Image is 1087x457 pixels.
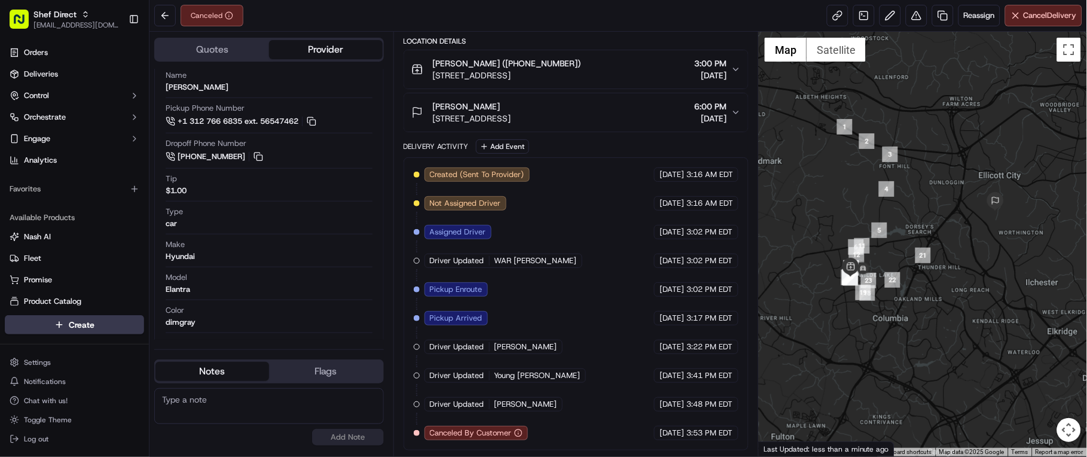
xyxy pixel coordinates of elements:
[5,354,144,371] button: Settings
[24,415,72,425] span: Toggle Theme
[433,100,500,112] span: [PERSON_NAME]
[659,198,684,209] span: [DATE]
[119,203,145,212] span: Pylon
[659,399,684,410] span: [DATE]
[915,248,931,263] div: 21
[430,255,484,266] span: Driver Updated
[12,12,36,36] img: Nash
[694,69,726,81] span: [DATE]
[24,47,48,58] span: Orders
[166,206,183,217] span: Type
[24,275,52,285] span: Promise
[859,133,875,149] div: 2
[12,114,33,136] img: 1736555255976-a54dd68f-1ca7-489b-9aae-adbdc363a1c4
[5,208,144,227] div: Available Products
[659,313,684,324] span: [DATE]
[430,313,483,324] span: Pickup Arrived
[883,147,898,162] div: 3
[166,138,246,149] span: Dropoff Phone Number
[10,296,139,307] a: Product Catalog
[762,441,801,456] a: Open this area in Google Maps (opens a new window)
[101,175,111,184] div: 💻
[404,36,749,46] div: Location Details
[404,93,749,132] button: [PERSON_NAME][STREET_ADDRESS]6:00 PM[DATE]
[41,126,151,136] div: We're available if you need us!
[5,249,144,268] button: Fleet
[24,358,51,367] span: Settings
[24,69,58,80] span: Deliveries
[848,239,864,255] div: 6
[166,115,318,128] button: +1 312 766 6835 ext. 56547462
[24,173,91,185] span: Knowledge Base
[856,285,871,300] div: 19
[5,129,144,148] button: Engage
[430,342,484,352] span: Driver Updated
[24,396,68,406] span: Chat with us!
[24,155,57,166] span: Analytics
[24,296,81,307] span: Product Catalog
[659,370,684,381] span: [DATE]
[24,112,66,123] span: Orchestrate
[879,181,894,197] div: 4
[5,43,144,62] a: Orders
[12,175,22,184] div: 📗
[842,269,858,285] div: 20
[269,362,383,381] button: Flags
[430,227,486,237] span: Assigned Driver
[694,57,726,69] span: 3:00 PM
[686,399,732,410] span: 3:48 PM EDT
[686,169,733,180] span: 3:16 AM EDT
[166,305,184,316] span: Color
[759,441,894,456] div: Last Updated: less than a minute ago
[494,342,557,352] span: [PERSON_NAME]
[33,20,119,30] span: [EMAIL_ADDRESS][DOMAIN_NAME]
[686,313,732,324] span: 3:17 PM EDT
[686,227,732,237] span: 3:02 PM EDT
[881,448,932,456] button: Keyboard shortcuts
[203,118,218,132] button: Start new chat
[494,370,581,381] span: Young [PERSON_NAME]
[433,57,581,69] span: [PERSON_NAME] ([PHONE_NUMBER])
[659,227,684,237] span: [DATE]
[433,112,511,124] span: [STREET_ADDRESS]
[10,253,139,264] a: Fleet
[5,315,144,334] button: Create
[430,399,484,410] span: Driver Updated
[1057,38,1081,62] button: Toggle fullscreen view
[7,169,96,190] a: 📗Knowledge Base
[84,202,145,212] a: Powered byPylon
[178,151,245,162] span: [PHONE_NUMBER]
[24,231,51,242] span: Nash AI
[854,238,870,254] div: 11
[5,270,144,290] button: Promise
[5,179,144,199] div: Favorites
[762,441,801,456] img: Google
[96,169,197,190] a: 💻API Documentation
[430,370,484,381] span: Driver Updated
[166,103,245,114] span: Pickup Phone Number
[113,173,192,185] span: API Documentation
[24,253,41,264] span: Fleet
[430,428,512,438] span: Canceled By Customer
[1012,449,1028,455] a: Terms (opens in new tab)
[5,65,144,84] a: Deliveries
[5,108,144,127] button: Orchestrate
[494,255,577,266] span: WAR [PERSON_NAME]
[686,284,732,295] span: 3:02 PM EDT
[166,284,190,295] div: Elantra
[5,292,144,311] button: Product Catalog
[5,5,124,33] button: Shef Direct[EMAIL_ADDRESS][DOMAIN_NAME]
[404,142,469,151] div: Delivery Activity
[807,38,866,62] button: Show satellite imagery
[12,48,218,67] p: Welcome 👋
[430,284,483,295] span: Pickup Enroute
[24,133,50,144] span: Engage
[5,392,144,409] button: Chat with us!
[430,169,524,180] span: Created (Sent To Provider)
[166,173,177,184] span: Tip
[765,38,807,62] button: Show street map
[694,100,726,112] span: 6:00 PM
[939,449,1004,455] span: Map data ©2025 Google
[659,169,684,180] span: [DATE]
[659,284,684,295] span: [DATE]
